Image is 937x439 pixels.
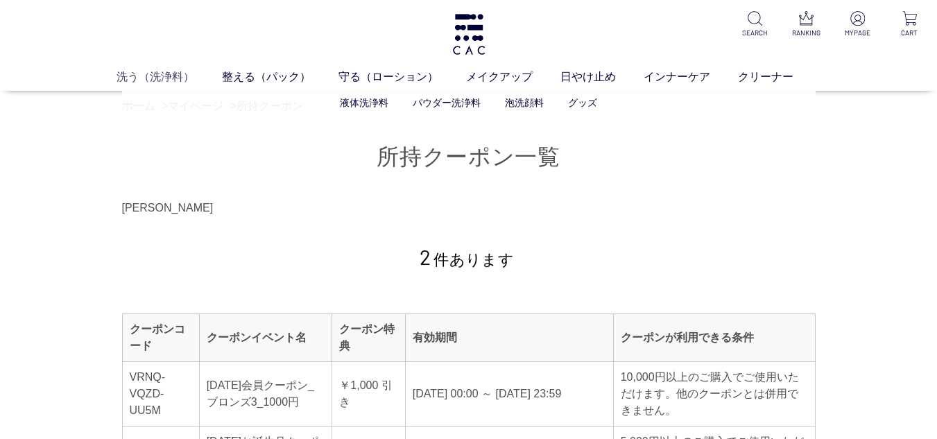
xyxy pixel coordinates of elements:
[739,11,772,38] a: SEARCH
[560,69,644,85] a: 日やけ止め
[644,69,738,85] a: インナーケア
[451,14,487,55] img: logo
[420,251,514,268] span: 件あります
[790,11,823,38] a: RANKING
[613,313,815,361] th: クーポンが利用できる条件
[841,28,875,38] p: MYPAGE
[340,97,388,108] a: 液体洗浄料
[738,69,821,85] a: クリーナー
[466,69,560,85] a: メイクアップ
[621,371,799,416] span: 10,000円以上のご購入でご使用いただけます。他のクーポンとは併用できません。
[338,69,466,85] a: 守る（ローション）
[405,313,613,361] th: 有効期間
[505,97,544,108] a: 泡洗顔料
[117,69,222,85] a: 洗う（洗浄料）
[199,313,332,361] th: クーポンイベント名
[841,11,875,38] a: MYPAGE
[122,200,816,216] div: [PERSON_NAME]
[893,28,926,38] p: CART
[413,97,481,108] a: パウダー洗浄料
[122,142,816,172] h1: 所持クーポン一覧
[420,244,431,269] span: 2
[332,313,405,361] th: クーポン特典
[222,69,338,85] a: 整える（パック）
[339,379,392,408] span: ￥1,000 引き
[568,97,597,108] a: グッズ
[122,313,199,361] th: クーポンコード
[893,11,926,38] a: CART
[130,371,166,416] span: VRNQ-VQZD-UU5M
[413,388,562,399] span: [DATE] 00:00 ～ [DATE] 23:59
[790,28,823,38] p: RANKING
[739,28,772,38] p: SEARCH
[207,379,314,408] span: [DATE]会員クーポン_ブロンズ3_1000円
